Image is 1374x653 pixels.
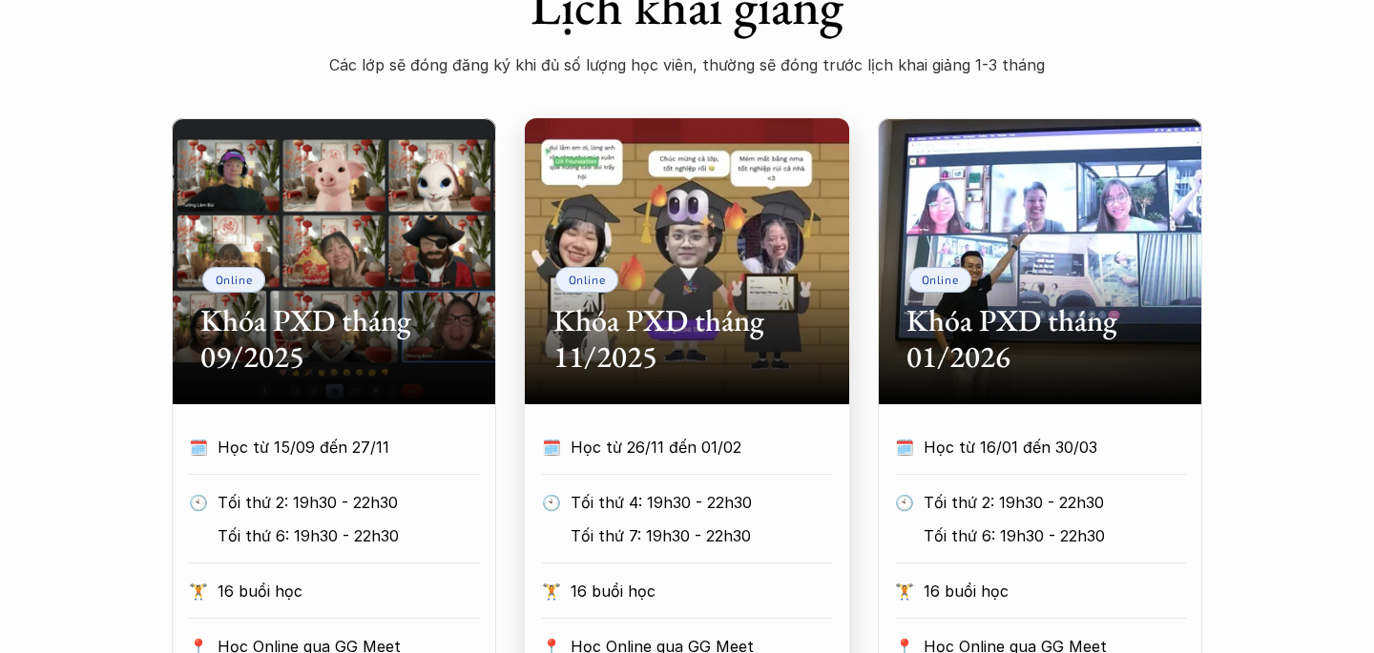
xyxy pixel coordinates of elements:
p: 🗓️ [895,433,914,461]
p: 🕙 [895,488,914,517]
p: Tối thứ 2: 19h30 - 22h30 [218,488,480,517]
p: 🕙 [189,488,208,517]
p: 🏋️ [895,577,914,605]
p: Tối thứ 4: 19h30 - 22h30 [571,488,833,517]
p: 🗓️ [542,433,561,461]
p: Các lớp sẽ đóng đăng ký khi đủ số lượng học viên, thường sẽ đóng trước lịch khai giảng 1-3 tháng [305,51,1069,79]
p: Học từ 16/01 đến 30/03 [924,433,1151,461]
p: 🗓️ [189,433,208,461]
p: Học từ 15/09 đến 27/11 [218,433,445,461]
p: 🕙 [542,488,561,517]
p: 16 buổi học [924,577,1186,605]
p: Online [216,273,253,286]
p: Tối thứ 6: 19h30 - 22h30 [924,521,1186,550]
p: Học từ 26/11 đến 01/02 [571,433,798,461]
p: 🏋️ [189,577,208,605]
p: Online [569,273,606,286]
h2: Khóa PXD tháng 09/2025 [200,302,468,376]
p: 16 buổi học [571,577,833,605]
p: 16 buổi học [218,577,480,605]
p: 🏋️ [542,577,561,605]
p: Tối thứ 2: 19h30 - 22h30 [924,488,1186,517]
h2: Khóa PXD tháng 01/2026 [906,302,1174,376]
p: Tối thứ 7: 19h30 - 22h30 [571,521,833,550]
h2: Khóa PXD tháng 11/2025 [553,302,821,376]
p: Online [922,273,959,286]
p: Tối thứ 6: 19h30 - 22h30 [218,521,480,550]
